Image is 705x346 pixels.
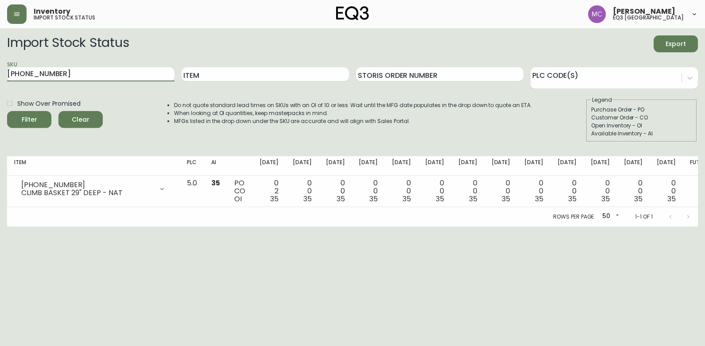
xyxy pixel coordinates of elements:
div: 50 [599,209,621,224]
span: 35 [303,194,312,204]
span: OI [234,194,242,204]
div: 0 0 [359,179,378,203]
th: AI [204,156,227,176]
span: 35 [337,194,345,204]
div: Purchase Order - PO [591,106,692,114]
div: Open Inventory - OI [591,122,692,130]
span: Inventory [34,8,70,15]
div: [PHONE_NUMBER] [21,181,153,189]
span: 35 [403,194,411,204]
li: When looking at OI quantities, keep masterpacks in mind. [174,109,532,117]
div: 0 0 [492,179,511,203]
span: [PERSON_NAME] [613,8,675,15]
th: [DATE] [252,156,286,176]
th: [DATE] [617,156,650,176]
button: Export [654,35,698,52]
div: PO CO [234,179,245,203]
div: 0 0 [524,179,543,203]
div: 0 0 [657,179,676,203]
th: [DATE] [319,156,352,176]
li: MFGs listed in the drop down under the SKU are accurate and will align with Sales Portal. [174,117,532,125]
div: CLIMB BASKET 29" DEEP - NAT [21,189,153,197]
span: Show Over Promised [17,99,81,108]
th: [DATE] [385,156,418,176]
th: [DATE] [517,156,550,176]
span: 35 [634,194,643,204]
span: 35 [270,194,279,204]
li: Do not quote standard lead times on SKUs with an OI of 10 or less. Wait until the MFG date popula... [174,101,532,109]
th: [DATE] [286,156,319,176]
span: 35 [667,194,676,204]
button: Filter [7,111,51,128]
div: 0 0 [558,179,577,203]
img: 6dbdb61c5655a9a555815750a11666cc [588,5,606,23]
div: 0 2 [260,179,279,203]
div: Filter [22,114,37,125]
legend: Legend [591,96,613,104]
span: Export [661,38,691,50]
span: Clear [66,114,96,125]
th: [DATE] [550,156,584,176]
h5: eq3 [GEOGRAPHIC_DATA] [613,15,684,20]
span: 35 [469,194,477,204]
td: 5.0 [180,176,204,207]
span: 35 [535,194,543,204]
th: PLC [180,156,204,176]
span: 35 [369,194,378,204]
th: [DATE] [451,156,484,176]
p: 1-1 of 1 [635,213,653,221]
div: 0 0 [293,179,312,203]
span: 35 [502,194,510,204]
span: 35 [436,194,444,204]
span: 35 [568,194,577,204]
div: 0 0 [624,179,643,203]
th: [DATE] [584,156,617,176]
th: [DATE] [352,156,385,176]
div: [PHONE_NUMBER]CLIMB BASKET 29" DEEP - NAT [14,179,173,199]
h5: import stock status [34,15,95,20]
button: Clear [58,111,103,128]
h2: Import Stock Status [7,35,129,52]
span: 35 [211,178,220,188]
th: [DATE] [418,156,451,176]
div: 0 0 [392,179,411,203]
div: 0 0 [425,179,444,203]
img: logo [336,6,369,20]
span: 35 [601,194,610,204]
th: [DATE] [484,156,518,176]
th: [DATE] [650,156,683,176]
div: Available Inventory - AI [591,130,692,138]
div: 0 0 [458,179,477,203]
div: Customer Order - CO [591,114,692,122]
div: 0 0 [591,179,610,203]
th: Item [7,156,180,176]
div: 0 0 [326,179,345,203]
p: Rows per page: [553,213,595,221]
